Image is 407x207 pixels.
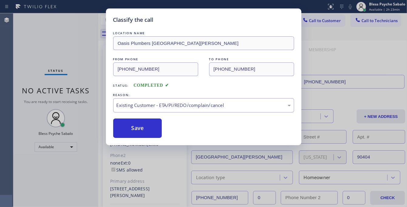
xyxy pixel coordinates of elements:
button: Save [113,119,162,138]
div: LOCATION NAME [113,30,294,36]
div: FROM PHONE [113,56,198,62]
input: From phone [113,62,198,76]
div: TO PHONE [209,56,294,62]
span: Status: [113,83,129,88]
div: REASON: [113,92,294,98]
span: COMPLETED [134,83,169,88]
input: To phone [209,62,294,76]
h5: Classify the call [113,16,154,24]
div: Existing Customer - ETA/PI/REDO/complain/cancel [117,102,291,109]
